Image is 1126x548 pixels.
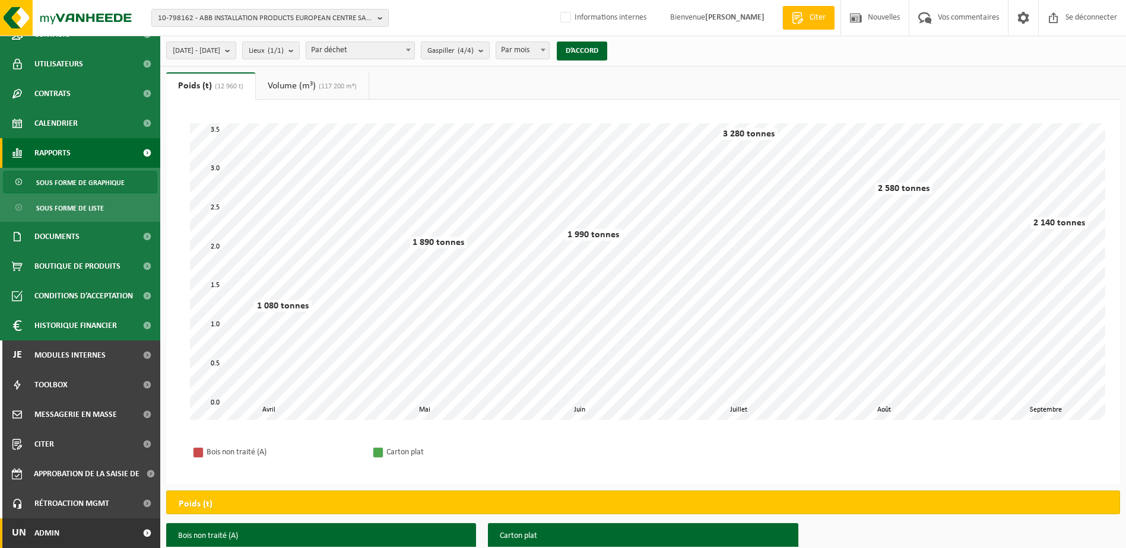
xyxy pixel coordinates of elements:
span: [DATE] - [DATE] [173,42,220,60]
button: 10-798162 - ABB INSTALLATION PRODUCTS EUROPEAN CENTRE SA - 7110 HOUDENG-GOEGNIES, [STREET_ADDRESS] [151,9,389,27]
button: D’ACCORD [557,42,607,60]
a: Sous forme de graphique [3,171,157,193]
span: Admin [34,518,59,548]
count: (1/1) [268,47,284,55]
span: Rétroaction MGMT [34,489,109,518]
span: Sous forme de graphique [36,171,125,194]
strong: [PERSON_NAME] [705,13,765,22]
span: Lieux [249,42,284,60]
span: Un [12,518,23,548]
span: Calendrier [34,109,78,138]
span: Utilisateurs [34,49,83,79]
div: 2 140 tonnes [1030,217,1088,229]
span: Citer [807,12,829,24]
button: [DATE] - [DATE] [166,42,236,59]
button: Lieux(1/1) [242,42,300,59]
a: Citer [782,6,835,30]
span: 10-798162 - ABB INSTALLATION PRODUCTS EUROPEAN CENTRE SA - 7110 HOUDENG-GOEGNIES, [STREET_ADDRESS] [158,9,373,27]
div: Bois non traité (A) [207,445,361,460]
span: Toolbox [34,370,68,400]
div: 2 580 tonnes [875,183,932,195]
font: Poids (t) [178,81,212,91]
label: Informations internes [558,9,646,27]
span: Boutique de produits [34,251,120,281]
h2: Poids (t) [167,491,224,517]
span: Citer [34,429,54,459]
a: Sous forme de liste [3,196,157,219]
font: Bienvenue [670,13,765,22]
span: Conditions d’acceptation [34,281,133,311]
div: 1 990 tonnes [564,229,622,241]
span: Je [12,340,23,370]
button: Gaspiller(4/4) [421,42,490,59]
span: Per afvalstof [306,42,414,59]
span: (117 200 m³) [316,83,357,90]
div: 3 280 tonnes [720,128,778,140]
span: Per maand [496,42,549,59]
span: Historique financier [34,311,117,340]
span: Documents [34,222,80,251]
span: Per maand [496,42,550,59]
count: (4/4) [458,47,474,55]
span: Sous forme de liste [36,197,104,219]
div: 1 890 tonnes [410,237,467,248]
span: Modules internes [34,340,106,370]
font: Volume (m³) [268,81,316,91]
div: 1 080 tonnes [254,300,312,312]
span: Contrats [34,79,71,109]
span: Messagerie en masse [34,400,117,429]
font: Gaspiller [427,47,455,55]
span: (12 960 t) [212,83,243,90]
span: Per afvalstof [306,42,415,59]
div: Carton plat [386,445,541,460]
span: Approbation de la saisie de commande [34,459,141,489]
span: Rapports [34,138,71,168]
